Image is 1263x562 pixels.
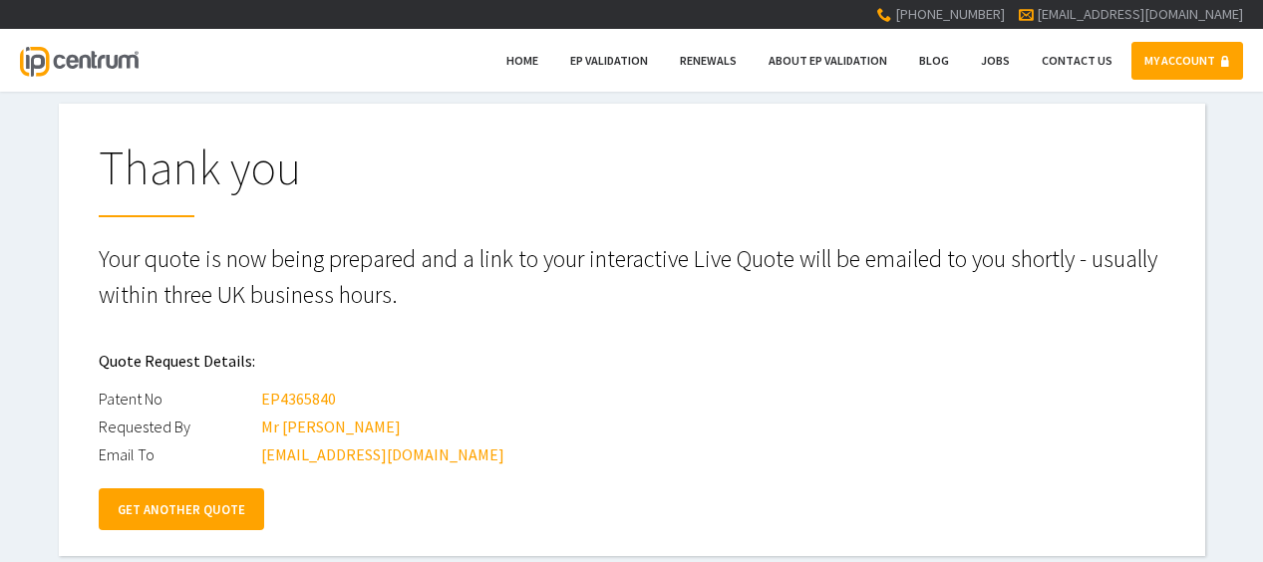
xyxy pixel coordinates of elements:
[981,53,1010,68] span: Jobs
[1042,53,1112,68] span: Contact Us
[895,5,1005,23] span: [PHONE_NUMBER]
[493,42,551,80] a: Home
[99,385,258,413] div: Patent No
[99,413,258,440] div: Requested By
[99,337,1165,385] h2: Quote Request Details:
[99,143,1165,217] h1: Thank you
[667,42,750,80] a: Renewals
[1037,5,1243,23] a: [EMAIL_ADDRESS][DOMAIN_NAME]
[20,29,138,92] a: IP Centrum
[557,42,661,80] a: EP Validation
[1029,42,1125,80] a: Contact Us
[919,53,949,68] span: Blog
[506,53,538,68] span: Home
[680,53,737,68] span: Renewals
[261,385,336,413] div: EP4365840
[99,488,264,530] a: GET ANOTHER QUOTE
[261,413,401,440] div: Mr [PERSON_NAME]
[968,42,1023,80] a: Jobs
[570,53,648,68] span: EP Validation
[1131,42,1243,80] a: MY ACCOUNT
[261,440,504,468] div: [EMAIL_ADDRESS][DOMAIN_NAME]
[769,53,887,68] span: About EP Validation
[99,241,1165,313] p: Your quote is now being prepared and a link to your interactive Live Quote will be emailed to you...
[99,440,258,468] div: Email To
[756,42,900,80] a: About EP Validation
[906,42,962,80] a: Blog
